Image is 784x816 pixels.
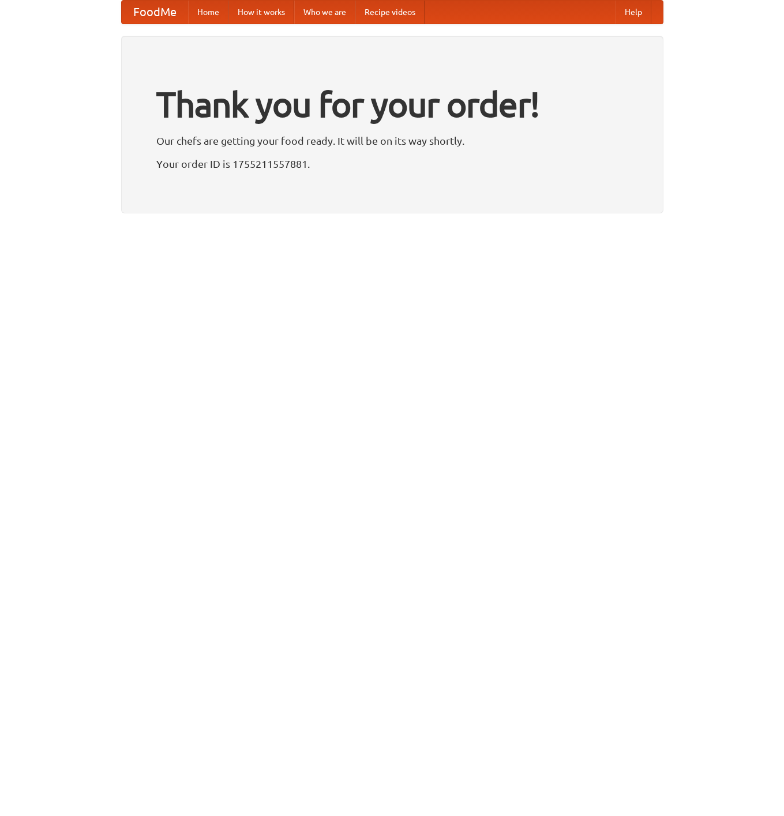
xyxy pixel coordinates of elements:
a: FoodMe [122,1,188,24]
a: Help [616,1,651,24]
a: Who we are [294,1,355,24]
a: Home [188,1,228,24]
a: Recipe videos [355,1,425,24]
h1: Thank you for your order! [156,77,628,132]
p: Your order ID is 1755211557881. [156,155,628,172]
p: Our chefs are getting your food ready. It will be on its way shortly. [156,132,628,149]
a: How it works [228,1,294,24]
